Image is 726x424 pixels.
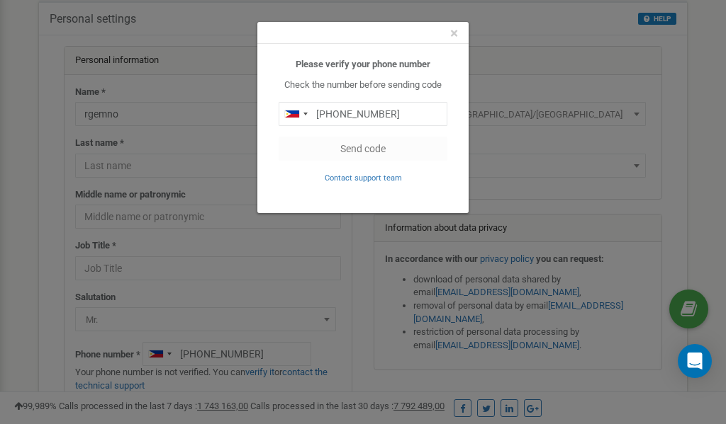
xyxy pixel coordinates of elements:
[325,172,402,183] a: Contact support team
[279,137,447,161] button: Send code
[296,59,430,69] b: Please verify your phone number
[325,173,402,183] small: Contact support team
[678,344,712,378] div: Open Intercom Messenger
[450,26,458,41] button: Close
[279,103,312,125] div: Telephone country code
[450,25,458,42] span: ×
[279,79,447,92] p: Check the number before sending code
[279,102,447,126] input: 0905 123 4567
